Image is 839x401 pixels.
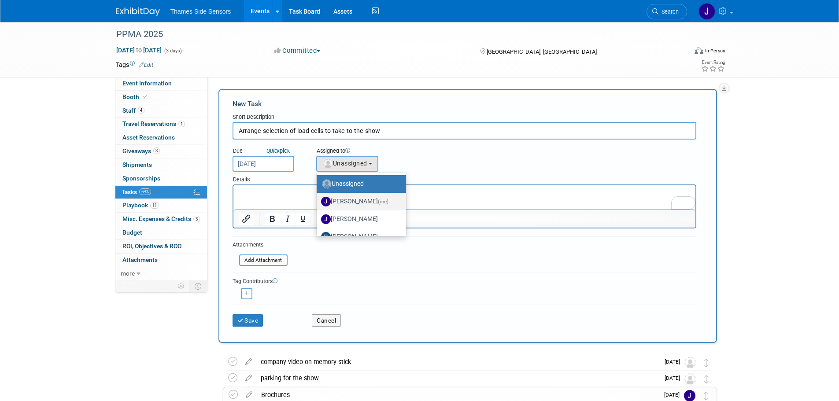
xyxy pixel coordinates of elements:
[233,314,263,327] button: Save
[312,314,341,327] button: Cancel
[116,7,160,16] img: ExhibitDay
[233,241,288,249] div: Attachments
[178,121,185,127] span: 1
[115,131,207,144] a: Asset Reservations
[233,147,303,156] div: Due
[704,359,709,367] i: Move task
[664,392,684,398] span: [DATE]
[635,46,726,59] div: Event Format
[684,357,696,368] img: Unassigned
[163,48,182,54] span: (3 days)
[322,179,332,189] img: Unassigned-User-Icon.png
[138,107,144,114] span: 4
[189,280,207,292] td: Toggle Event Tabs
[115,77,207,90] a: Event Information
[115,91,207,104] a: Booth
[122,175,160,182] span: Sponsorships
[658,8,679,15] span: Search
[265,147,292,155] a: Quickpick
[665,375,684,381] span: [DATE]
[116,60,153,69] td: Tags
[701,60,725,65] div: Event Rating
[122,243,181,250] span: ROI, Objectives & ROO
[170,8,231,15] span: Thames Side Sensors
[122,256,158,263] span: Attachments
[115,145,207,158] a: Giveaways3
[695,47,703,54] img: Format-Inperson.png
[296,213,310,225] button: Underline
[684,373,696,385] img: Unassigned
[121,270,135,277] span: more
[113,26,674,42] div: PPMA 2025
[316,147,422,156] div: Assigned to
[116,46,162,54] span: [DATE] [DATE]
[122,107,144,114] span: Staff
[233,122,696,140] input: Name of task or a short description
[233,276,696,285] div: Tag Contributors
[699,3,715,20] img: James Netherway
[321,212,397,226] label: [PERSON_NAME]
[256,371,659,386] div: parking for the show
[321,214,331,224] img: J.jpg
[233,172,696,184] div: Details
[122,80,172,87] span: Event Information
[135,47,143,54] span: to
[115,226,207,239] a: Budget
[115,267,207,280] a: more
[233,99,696,109] div: New Task
[115,158,207,172] a: Shipments
[115,240,207,253] a: ROI, Objectives & ROO
[115,199,207,212] a: Playbook11
[122,161,152,168] span: Shipments
[704,392,708,400] i: Move task
[122,215,200,222] span: Misc. Expenses & Credits
[321,195,397,209] label: [PERSON_NAME]
[122,147,160,155] span: Giveaways
[115,213,207,226] a: Misc. Expenses & Credits3
[115,118,207,131] a: Travel Reservations1
[143,94,148,99] i: Booth reservation complete
[321,232,331,242] img: P.jpg
[174,280,189,292] td: Personalize Event Tab Strip
[704,375,709,383] i: Move task
[139,62,153,68] a: Edit
[256,354,659,369] div: company video on memory stick
[378,199,388,205] span: (me)
[322,160,367,167] span: Unassigned
[241,391,257,399] a: edit
[233,185,695,210] iframe: Rich Text Area
[487,48,597,55] span: [GEOGRAPHIC_DATA], [GEOGRAPHIC_DATA]
[115,186,207,199] a: Tasks69%
[321,177,397,191] label: Unassigned
[271,46,324,55] button: Committed
[705,48,725,54] div: In-Person
[122,134,175,141] span: Asset Reservations
[153,147,160,154] span: 3
[122,120,185,127] span: Travel Reservations
[239,213,254,225] button: Insert/edit link
[139,188,151,195] span: 69%
[150,202,159,209] span: 11
[266,147,280,154] i: Quick
[122,188,151,195] span: Tasks
[647,4,687,19] a: Search
[122,229,142,236] span: Budget
[115,254,207,267] a: Attachments
[321,230,397,244] label: [PERSON_NAME]
[233,156,294,172] input: Due Date
[233,113,696,122] div: Short Description
[241,374,256,382] a: edit
[316,156,379,172] button: Unassigned
[115,104,207,118] a: Staff4
[193,216,200,222] span: 3
[115,172,207,185] a: Sponsorships
[122,202,159,209] span: Playbook
[241,358,256,366] a: edit
[265,213,280,225] button: Bold
[665,359,684,365] span: [DATE]
[321,197,331,206] img: J.jpg
[122,93,149,100] span: Booth
[280,213,295,225] button: Italic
